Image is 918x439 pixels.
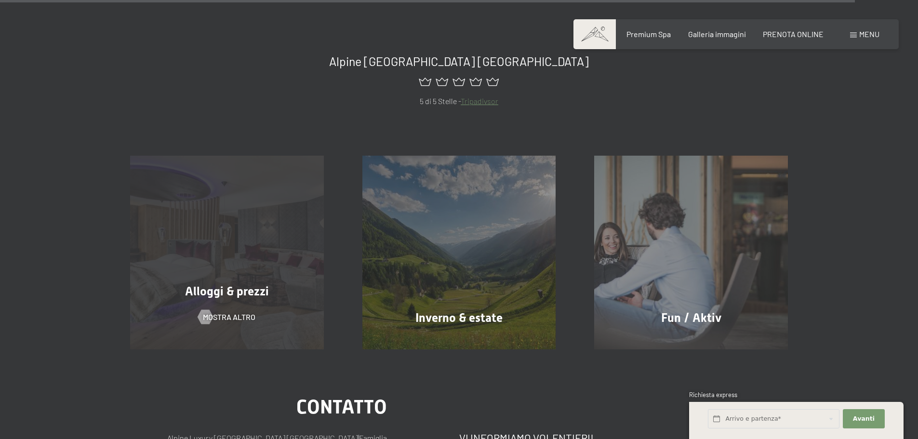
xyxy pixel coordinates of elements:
span: Alpine [GEOGRAPHIC_DATA] [GEOGRAPHIC_DATA] [329,54,589,68]
a: Hotel Benessere SCHWARZENSTEIN – Trentino Alto Adige Dolomiti Fun / Aktiv [575,156,807,349]
span: Fun / Aktiv [661,311,721,325]
span: Inverno & estate [415,311,503,325]
button: Avanti [843,409,884,429]
a: Galleria immagini [688,29,746,39]
a: Premium Spa [626,29,671,39]
span: Avanti [853,414,875,423]
span: mostra altro [203,312,255,322]
a: Hotel Benessere SCHWARZENSTEIN – Trentino Alto Adige Dolomiti Inverno & estate [343,156,575,349]
a: PRENOTA ONLINE [763,29,824,39]
span: Menu [859,29,879,39]
span: Alloggi & prezzi [185,284,269,298]
span: Contatto [296,396,387,418]
span: Richiesta express [689,391,737,399]
a: Tripadivsor [461,96,498,106]
a: Hotel Benessere SCHWARZENSTEIN – Trentino Alto Adige Dolomiti Alloggi & prezzi mostra altro [111,156,343,349]
p: 5 di 5 Stelle - [130,95,788,107]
